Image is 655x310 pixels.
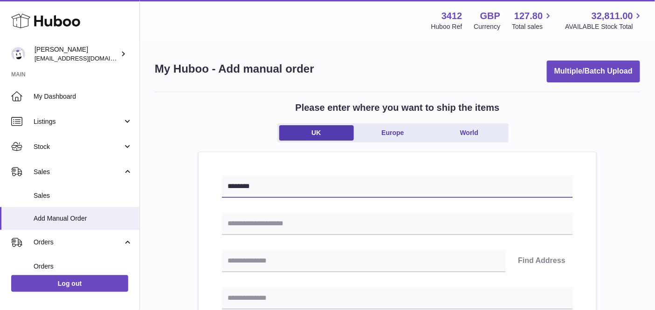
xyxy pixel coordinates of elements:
[34,54,137,62] span: [EMAIL_ADDRESS][DOMAIN_NAME]
[296,101,500,114] h2: Please enter where you want to ship the items
[431,22,462,31] div: Huboo Ref
[565,22,644,31] span: AVAILABLE Stock Total
[592,10,633,22] span: 32,811.00
[34,191,132,200] span: Sales
[34,92,132,101] span: My Dashboard
[356,125,430,141] a: Europe
[34,142,123,151] span: Stock
[11,47,25,61] img: info@beeble.buzz
[34,117,123,126] span: Listings
[432,125,507,141] a: World
[155,61,314,76] h1: My Huboo - Add manual order
[34,238,123,247] span: Orders
[279,125,354,141] a: UK
[11,275,128,292] a: Log out
[512,10,553,31] a: 127.80 Total sales
[441,10,462,22] strong: 3412
[512,22,553,31] span: Total sales
[34,45,118,63] div: [PERSON_NAME]
[474,22,501,31] div: Currency
[514,10,543,22] span: 127.80
[480,10,500,22] strong: GBP
[34,168,123,176] span: Sales
[547,61,640,82] button: Multiple/Batch Upload
[34,214,132,223] span: Add Manual Order
[34,262,132,271] span: Orders
[565,10,644,31] a: 32,811.00 AVAILABLE Stock Total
